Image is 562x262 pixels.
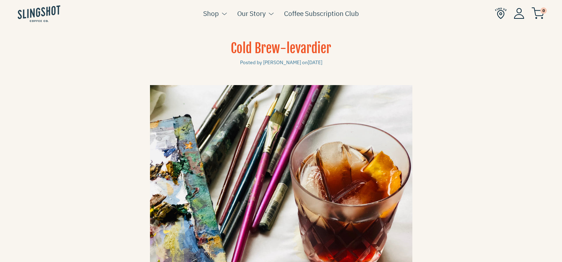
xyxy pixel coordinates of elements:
[514,8,524,19] img: Account
[284,8,359,19] a: Coffee Subscription Club
[495,7,507,19] img: Find Us
[532,9,544,18] a: 0
[532,7,544,19] img: cart
[240,59,322,66] small: Posted by [PERSON_NAME] on
[540,7,547,14] span: 0
[237,8,266,19] a: Our Story
[203,8,219,19] a: Shop
[308,59,322,66] time: [DATE]
[152,40,410,57] h1: Cold Brew-levardier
